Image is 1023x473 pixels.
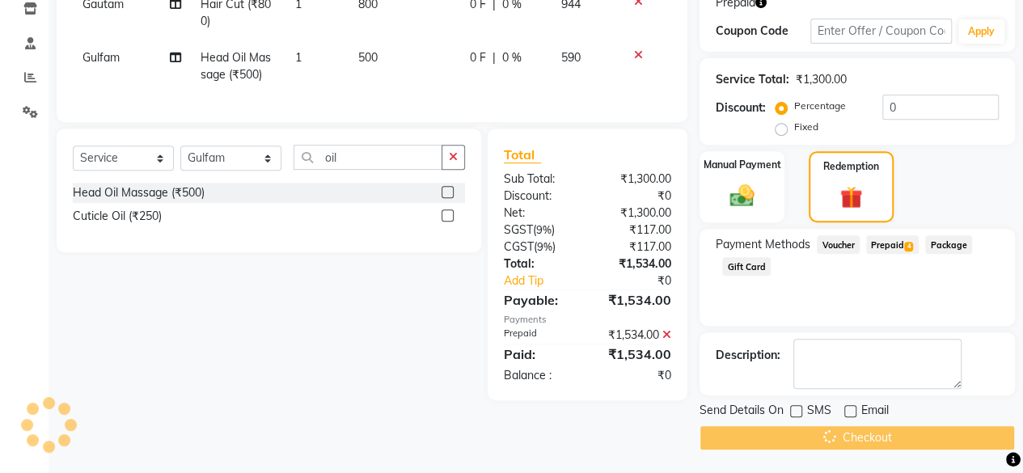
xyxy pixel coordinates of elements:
[587,344,683,364] div: ₹1,534.00
[587,188,683,205] div: ₹0
[587,205,683,222] div: ₹1,300.00
[861,402,889,422] span: Email
[502,49,522,66] span: 0 %
[295,50,302,65] span: 1
[201,50,271,82] span: Head Oil Massage (₹500)
[833,184,870,212] img: _gift.svg
[537,240,552,253] span: 9%
[492,256,588,272] div: Total:
[925,235,972,254] span: Package
[492,188,588,205] div: Discount:
[587,256,683,272] div: ₹1,534.00
[722,182,762,210] img: _cash.svg
[587,171,683,188] div: ₹1,300.00
[587,290,683,310] div: ₹1,534.00
[504,146,541,163] span: Total
[492,344,588,364] div: Paid:
[294,145,442,170] input: Search or Scan
[504,313,671,327] div: Payments
[716,99,766,116] div: Discount:
[492,367,588,384] div: Balance :
[603,272,683,289] div: ₹0
[716,23,810,40] div: Coupon Code
[716,71,789,88] div: Service Total:
[587,222,683,239] div: ₹117.00
[722,257,771,276] span: Gift Card
[587,327,683,344] div: ₹1,534.00
[904,242,913,251] span: 4
[587,239,683,256] div: ₹117.00
[492,49,496,66] span: |
[794,120,818,134] label: Fixed
[358,50,378,65] span: 500
[796,71,847,88] div: ₹1,300.00
[716,347,780,364] div: Description:
[704,158,781,172] label: Manual Payment
[794,99,846,113] label: Percentage
[470,49,486,66] span: 0 F
[587,367,683,384] div: ₹0
[492,205,588,222] div: Net:
[492,327,588,344] div: Prepaid
[823,159,879,174] label: Redemption
[504,239,534,254] span: CGST
[492,290,588,310] div: Payable:
[700,402,784,422] span: Send Details On
[561,50,581,65] span: 590
[492,222,588,239] div: ( )
[492,272,603,289] a: Add Tip
[504,222,533,237] span: SGST
[492,239,588,256] div: ( )
[866,235,919,254] span: Prepaid
[536,223,552,236] span: 9%
[817,235,860,254] span: Voucher
[810,19,952,44] input: Enter Offer / Coupon Code
[73,208,162,225] div: Cuticle Oil (₹250)
[73,184,205,201] div: Head Oil Massage (₹500)
[807,402,831,422] span: SMS
[958,19,1004,44] button: Apply
[492,171,588,188] div: Sub Total:
[716,236,810,253] span: Payment Methods
[82,50,120,65] span: Gulfam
